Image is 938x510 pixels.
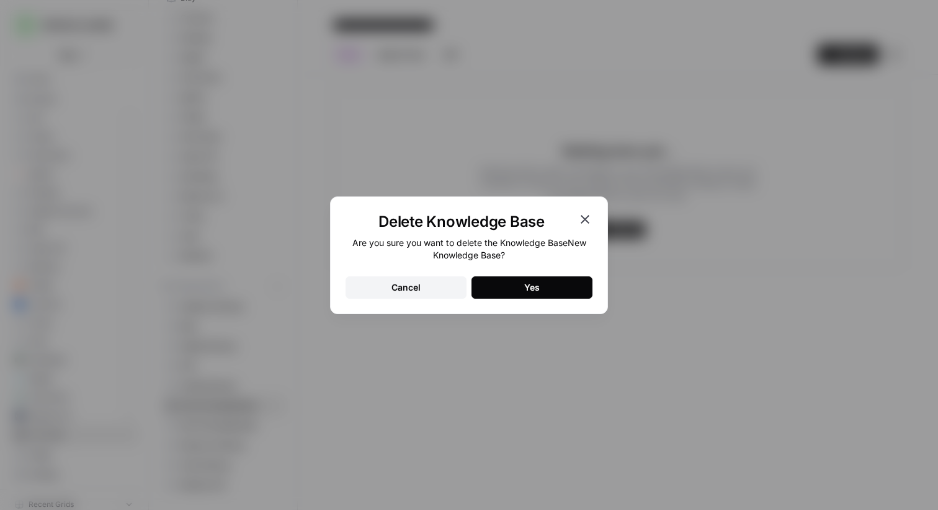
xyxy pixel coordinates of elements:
[524,281,540,294] div: Yes
[346,237,592,262] div: Are you sure you want to delete the Knowledge Base New Knowledge Base ?
[391,281,421,294] div: Cancel
[346,276,467,299] button: Cancel
[346,212,578,232] h1: Delete Knowledge Base
[471,276,592,299] button: Yes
